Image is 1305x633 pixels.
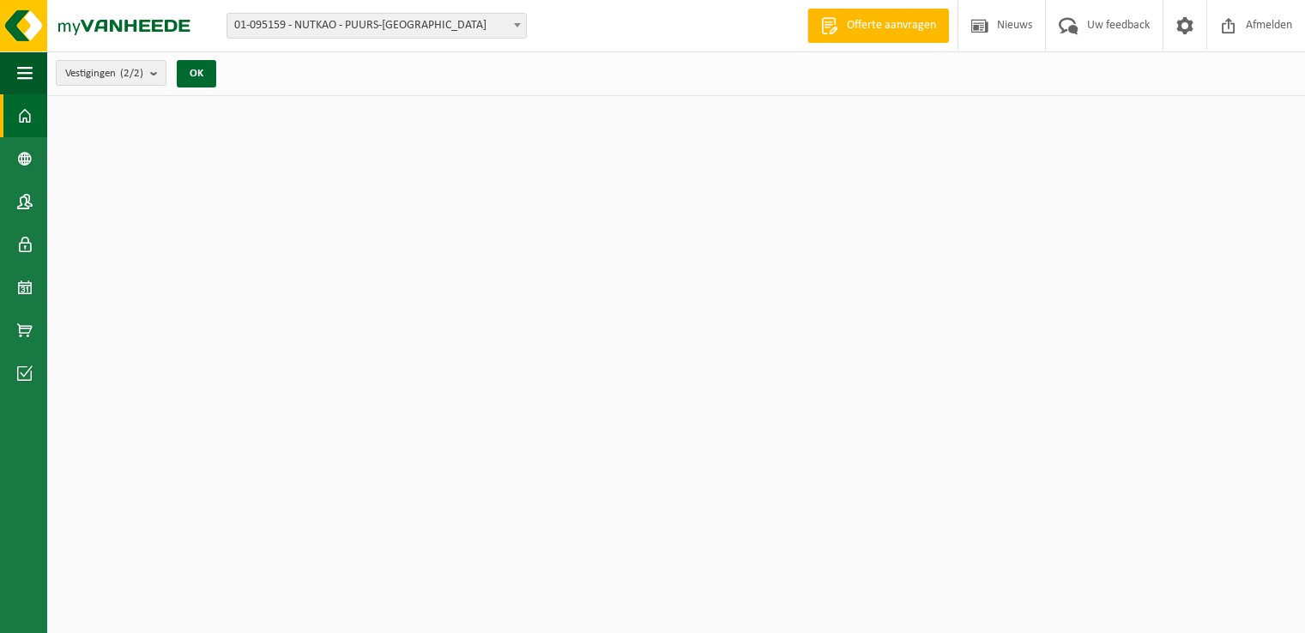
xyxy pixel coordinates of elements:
[177,60,216,87] button: OK
[120,68,143,79] count: (2/2)
[227,14,526,38] span: 01-095159 - NUTKAO - PUURS-SINT-AMANDS
[56,60,166,86] button: Vestigingen(2/2)
[843,17,940,34] span: Offerte aanvragen
[227,13,527,39] span: 01-095159 - NUTKAO - PUURS-SINT-AMANDS
[65,61,143,87] span: Vestigingen
[807,9,949,43] a: Offerte aanvragen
